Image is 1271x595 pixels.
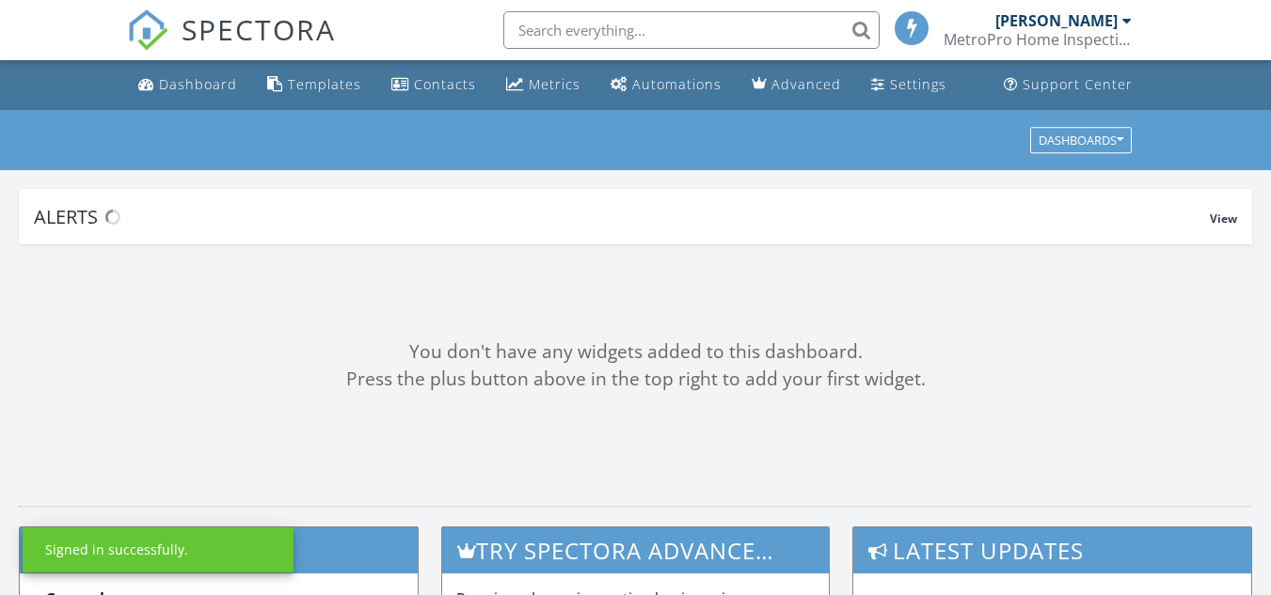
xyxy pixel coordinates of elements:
[853,527,1251,573] h3: Latest Updates
[996,68,1140,102] a: Support Center
[1210,211,1237,227] span: View
[499,68,588,102] a: Metrics
[20,527,418,573] h3: Support
[890,75,946,93] div: Settings
[159,75,237,93] div: Dashboard
[1023,75,1133,93] div: Support Center
[603,68,729,102] a: Automations (Basic)
[19,338,1252,366] div: You don't have any widgets added to this dashboard.
[632,75,722,93] div: Automations
[864,68,954,102] a: Settings
[260,68,369,102] a: Templates
[529,75,580,93] div: Metrics
[1030,127,1132,153] button: Dashboards
[944,30,1132,49] div: MetroPro Home Inspections, LLC
[744,68,849,102] a: Advanced
[288,75,361,93] div: Templates
[442,527,829,573] h3: Try spectora advanced [DATE]
[127,25,336,65] a: SPECTORA
[127,9,168,51] img: The Best Home Inspection Software - Spectora
[45,540,188,559] div: Signed in successfully.
[1039,133,1123,147] div: Dashboards
[771,75,841,93] div: Advanced
[995,11,1118,30] div: [PERSON_NAME]
[503,11,880,49] input: Search everything...
[34,204,1210,229] div: Alerts
[19,366,1252,393] div: Press the plus button above in the top right to add your first widget.
[384,68,484,102] a: Contacts
[414,75,476,93] div: Contacts
[182,9,336,49] span: SPECTORA
[131,68,245,102] a: Dashboard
